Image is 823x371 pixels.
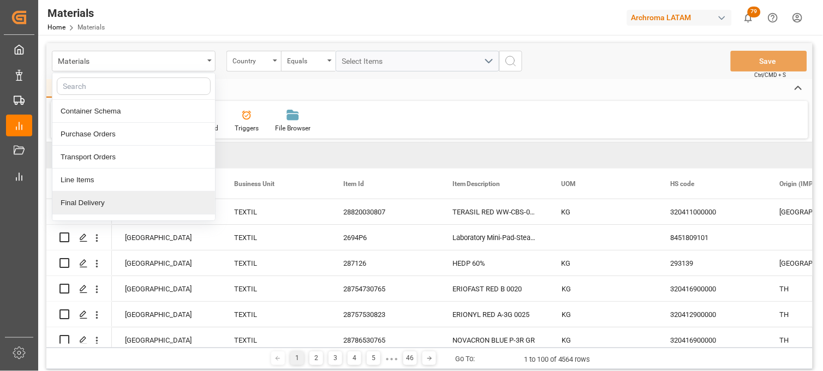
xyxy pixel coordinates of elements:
[52,146,215,169] div: Transport Orders
[235,123,259,133] div: Triggers
[348,351,361,365] div: 4
[455,354,475,364] div: Go To:
[548,302,658,327] div: KG
[330,327,439,352] div: 28786530765
[439,225,548,250] div: Laboratory Mini-Pad-Steam and Thermosol Machine
[125,251,208,276] div: [GEOGRAPHIC_DATA]
[439,199,548,224] div: TERASIL RED WW-CBS-01 0025
[234,225,317,250] div: TEXTIL
[287,53,324,66] div: Equals
[329,351,342,365] div: 3
[52,214,215,237] div: Additionals
[439,302,548,327] div: ERIONYL RED A-3G 0025
[755,71,786,79] span: Ctrl/CMD + S
[46,250,112,276] div: Press SPACE to select this row.
[234,180,275,188] span: Business Unit
[46,79,84,98] div: Home
[330,250,439,276] div: 287126
[658,276,767,301] div: 320416900000
[290,351,304,365] div: 1
[439,250,548,276] div: HEDP 60%
[52,100,215,123] div: Container Schema
[627,7,736,28] button: Archroma LATAM
[548,327,658,352] div: KG
[562,180,576,188] span: UOM
[330,302,439,327] div: 28757530823
[731,51,807,71] button: Save
[386,355,398,363] div: ● ● ●
[439,276,548,301] div: ERIOFAST RED B 0020
[452,180,500,188] span: Item Description
[658,250,767,276] div: 293139
[548,199,658,224] div: KG
[281,51,336,71] button: open menu
[330,276,439,301] div: 28754730765
[658,302,767,327] div: 320412900000
[548,250,658,276] div: KG
[58,53,204,67] div: Materials
[234,251,317,276] div: TEXTIL
[627,10,732,26] div: Archroma LATAM
[52,192,215,214] div: Final Delivery
[342,57,389,65] span: Select Items
[658,327,767,352] div: 320416900000
[748,7,761,17] span: 79
[234,200,317,225] div: TEXTIL
[548,276,658,301] div: KG
[330,225,439,250] div: 2694P6
[343,180,364,188] span: Item Id
[57,77,211,95] input: Search
[125,328,208,353] div: [GEOGRAPHIC_DATA]
[47,5,105,21] div: Materials
[52,51,216,71] button: close menu
[46,327,112,353] div: Press SPACE to select this row.
[367,351,380,365] div: 5
[336,51,499,71] button: open menu
[736,5,761,30] button: show 79 new notifications
[46,276,112,302] div: Press SPACE to select this row.
[52,169,215,192] div: Line Items
[232,53,270,66] div: Country
[234,328,317,353] div: TEXTIL
[330,199,439,224] div: 28820030807
[52,123,215,146] div: Purchase Orders
[671,180,695,188] span: HS code
[46,225,112,250] div: Press SPACE to select this row.
[658,199,767,224] div: 320411000000
[125,302,208,327] div: [GEOGRAPHIC_DATA]
[234,302,317,327] div: TEXTIL
[499,51,522,71] button: search button
[234,277,317,302] div: TEXTIL
[226,51,281,71] button: open menu
[46,302,112,327] div: Press SPACE to select this row.
[125,277,208,302] div: [GEOGRAPHIC_DATA]
[125,225,208,250] div: [GEOGRAPHIC_DATA]
[47,23,65,31] a: Home
[524,354,591,365] div: 1 to 100 of 4564 rows
[309,351,323,365] div: 2
[439,327,548,352] div: NOVACRON BLUE P-3R GR
[403,351,417,365] div: 46
[658,225,767,250] div: 8451809101
[761,5,785,30] button: Help Center
[275,123,311,133] div: File Browser
[46,199,112,225] div: Press SPACE to select this row.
